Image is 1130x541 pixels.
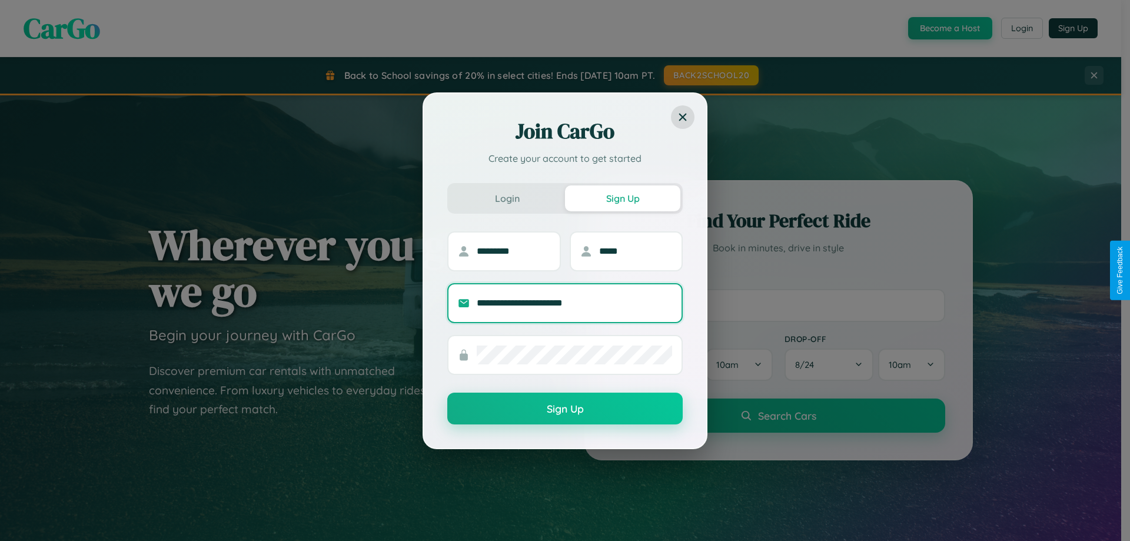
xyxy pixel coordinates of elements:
button: Login [450,185,565,211]
h2: Join CarGo [447,117,683,145]
p: Create your account to get started [447,151,683,165]
button: Sign Up [447,393,683,424]
div: Give Feedback [1116,247,1124,294]
button: Sign Up [565,185,680,211]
